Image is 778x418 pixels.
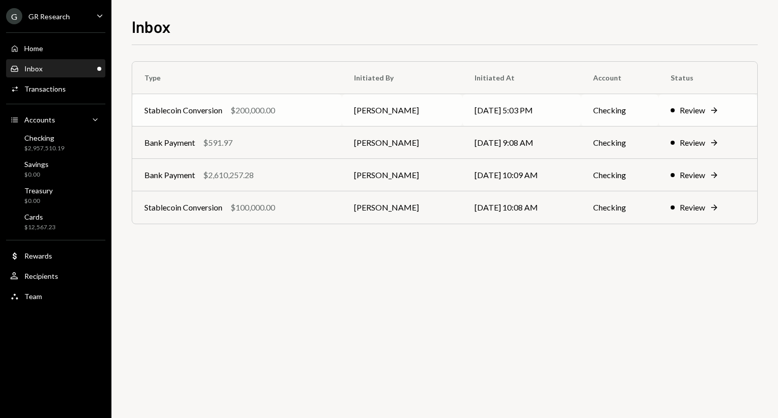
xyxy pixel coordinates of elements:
[6,157,105,181] a: Savings$0.00
[680,104,705,116] div: Review
[462,62,581,94] th: Initiated At
[342,127,462,159] td: [PERSON_NAME]
[24,213,56,221] div: Cards
[6,131,105,155] a: Checking$2,957,510.19
[144,137,195,149] div: Bank Payment
[6,287,105,305] a: Team
[6,8,22,24] div: G
[24,223,56,232] div: $12,567.23
[24,186,53,195] div: Treasury
[24,252,52,260] div: Rewards
[581,127,658,159] td: Checking
[6,210,105,234] a: Cards$12,567.23
[203,137,232,149] div: $591.97
[342,191,462,224] td: [PERSON_NAME]
[24,144,64,153] div: $2,957,510.19
[342,94,462,127] td: [PERSON_NAME]
[24,115,55,124] div: Accounts
[581,159,658,191] td: Checking
[680,201,705,214] div: Review
[6,110,105,129] a: Accounts
[24,272,58,280] div: Recipients
[24,85,66,93] div: Transactions
[24,292,42,301] div: Team
[144,201,222,214] div: Stablecoin Conversion
[581,94,658,127] td: Checking
[581,191,658,224] td: Checking
[132,16,171,36] h1: Inbox
[24,44,43,53] div: Home
[680,137,705,149] div: Review
[144,104,222,116] div: Stablecoin Conversion
[230,201,275,214] div: $100,000.00
[581,62,658,94] th: Account
[462,94,581,127] td: [DATE] 5:03 PM
[24,171,49,179] div: $0.00
[144,169,195,181] div: Bank Payment
[342,62,462,94] th: Initiated By
[6,59,105,77] a: Inbox
[230,104,275,116] div: $200,000.00
[680,169,705,181] div: Review
[462,159,581,191] td: [DATE] 10:09 AM
[28,12,70,21] div: GR Research
[24,197,53,205] div: $0.00
[24,64,43,73] div: Inbox
[24,160,49,169] div: Savings
[462,127,581,159] td: [DATE] 9:08 AM
[132,62,342,94] th: Type
[24,134,64,142] div: Checking
[203,169,254,181] div: $2,610,257.28
[462,191,581,224] td: [DATE] 10:08 AM
[6,267,105,285] a: Recipients
[342,159,462,191] td: [PERSON_NAME]
[6,39,105,57] a: Home
[6,79,105,98] a: Transactions
[6,246,105,265] a: Rewards
[658,62,757,94] th: Status
[6,183,105,207] a: Treasury$0.00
